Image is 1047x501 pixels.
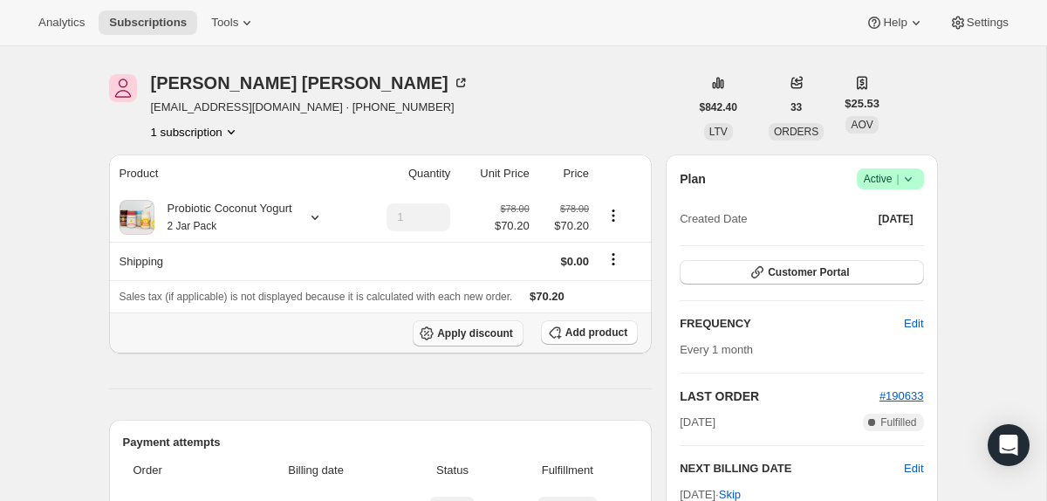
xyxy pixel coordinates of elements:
button: Edit [904,460,923,477]
span: Apply discount [437,326,513,340]
span: Settings [967,16,1009,30]
h2: NEXT BILLING DATE [680,460,904,477]
button: Product actions [599,206,627,225]
small: $78.00 [560,203,589,214]
button: Customer Portal [680,260,923,285]
span: | [896,172,899,186]
span: ORDERS [774,126,818,138]
span: $842.40 [700,100,737,114]
span: [EMAIL_ADDRESS][DOMAIN_NAME] · [PHONE_NUMBER] [151,99,469,116]
button: Shipping actions [599,250,627,269]
a: #190633 [879,389,924,402]
button: #190633 [879,388,924,405]
span: Analytics [38,16,85,30]
h2: FREQUENCY [680,315,904,333]
span: Edit [904,315,923,333]
button: 33 [780,95,812,120]
button: Tools [201,10,266,35]
button: Product actions [151,123,240,141]
span: Created Date [680,210,747,228]
span: Help [883,16,907,30]
span: $70.20 [495,217,530,235]
button: $842.40 [689,95,748,120]
span: Fulfillment [508,462,628,479]
button: [DATE] [868,207,924,231]
span: [DATE] · [680,488,741,501]
span: Jared Foley [109,74,137,102]
th: Shipping [109,242,359,280]
span: Add product [565,326,627,340]
h2: Payment attempts [123,434,639,451]
small: $78.00 [501,203,530,214]
button: Help [855,10,934,35]
span: Fulfilled [880,415,916,429]
button: Apply discount [413,320,523,347]
th: Product [109,154,359,193]
span: $25.53 [845,95,879,113]
small: 2 Jar Pack [168,220,217,232]
h2: Plan [680,170,706,188]
button: Settings [939,10,1019,35]
div: Open Intercom Messenger [988,424,1030,466]
button: Analytics [28,10,95,35]
div: [PERSON_NAME] [PERSON_NAME] [151,74,469,92]
span: LTV [709,126,728,138]
span: [DATE] [680,414,715,431]
h2: LAST ORDER [680,388,879,405]
span: Active [864,170,917,188]
div: Probiotic Coconut Yogurt [154,200,292,235]
span: $0.00 [561,255,590,268]
th: Price [535,154,594,193]
span: AOV [851,119,872,131]
span: 33 [790,100,802,114]
img: product img [120,200,154,235]
th: Order [123,451,229,490]
span: Every 1 month [680,343,753,356]
span: Status [407,462,496,479]
span: Sales tax (if applicable) is not displayed because it is calculated with each new order. [120,291,513,303]
span: Tools [211,16,238,30]
th: Quantity [358,154,455,193]
span: Customer Portal [768,265,849,279]
span: Subscriptions [109,16,187,30]
span: $70.20 [540,217,589,235]
button: Add product [541,320,638,345]
span: [DATE] [879,212,914,226]
th: Unit Price [455,154,534,193]
button: Edit [893,310,934,338]
button: Subscriptions [99,10,197,35]
span: $70.20 [530,290,565,303]
span: Billing date [235,462,398,479]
